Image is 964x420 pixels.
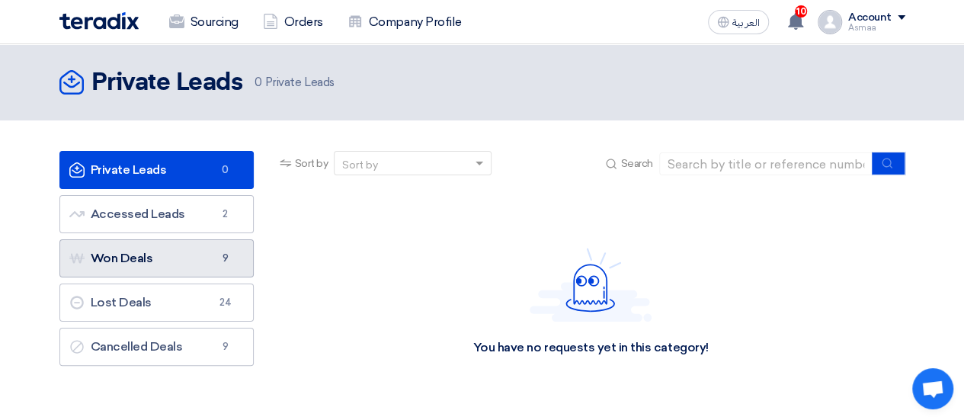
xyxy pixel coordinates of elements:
[59,328,254,366] a: Cancelled Deals9
[818,10,842,34] img: profile_test.png
[255,74,334,91] span: Private Leads
[59,151,254,189] a: Private Leads0
[216,162,235,178] span: 0
[59,195,254,233] a: Accessed Leads2
[342,157,378,173] div: Sort by
[848,24,905,32] div: Asmaa
[59,12,139,30] img: Teradix logo
[473,340,709,356] div: You have no requests yet in this category!
[251,5,335,39] a: Orders
[732,18,760,28] span: العربية
[216,295,235,310] span: 24
[157,5,251,39] a: Sourcing
[59,284,254,322] a: Lost Deals24
[912,368,953,409] div: Open chat
[659,152,873,175] input: Search by title or reference number
[708,10,769,34] button: العربية
[255,75,262,89] span: 0
[216,251,235,266] span: 9
[295,155,328,172] span: Sort by
[848,11,892,24] div: Account
[795,5,807,18] span: 10
[91,68,243,98] h2: Private Leads
[59,239,254,277] a: Won Deals9
[530,248,652,322] img: Hello
[216,207,235,222] span: 2
[216,339,235,354] span: 9
[335,5,474,39] a: Company Profile
[620,155,652,172] span: Search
